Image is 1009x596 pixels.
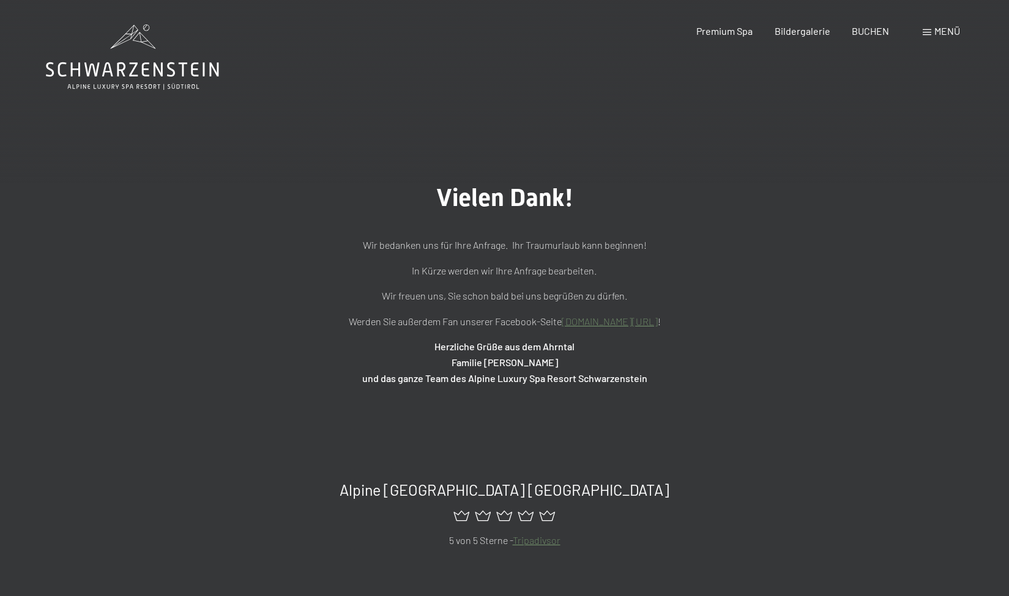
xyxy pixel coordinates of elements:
span: Vielen Dank! [436,183,573,212]
p: Werden Sie außerdem Fan unserer Facebook-Seite ! [199,314,811,329]
a: [DOMAIN_NAME][URL] [562,315,658,327]
span: Alpine [GEOGRAPHIC_DATA] [GEOGRAPHIC_DATA] [340,480,669,499]
p: Wir freuen uns, Sie schon bald bei uns begrüßen zu dürfen. [199,288,811,304]
p: Wir bedanken uns für Ihre Anfrage. Ihr Traumurlaub kann beginnen! [199,237,811,253]
a: Tripadivsor [513,534,560,546]
a: Premium Spa [696,25,753,37]
p: In Kürze werden wir Ihre Anfrage bearbeiten. [199,263,811,279]
strong: Herzliche Grüße aus dem Ahrntal Familie [PERSON_NAME] und das ganze Team des Alpine Luxury Spa Re... [362,340,647,383]
p: 5 von 5 Sterne - [87,532,922,548]
span: Menü [934,25,960,37]
a: BUCHEN [852,25,889,37]
a: Bildergalerie [775,25,830,37]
